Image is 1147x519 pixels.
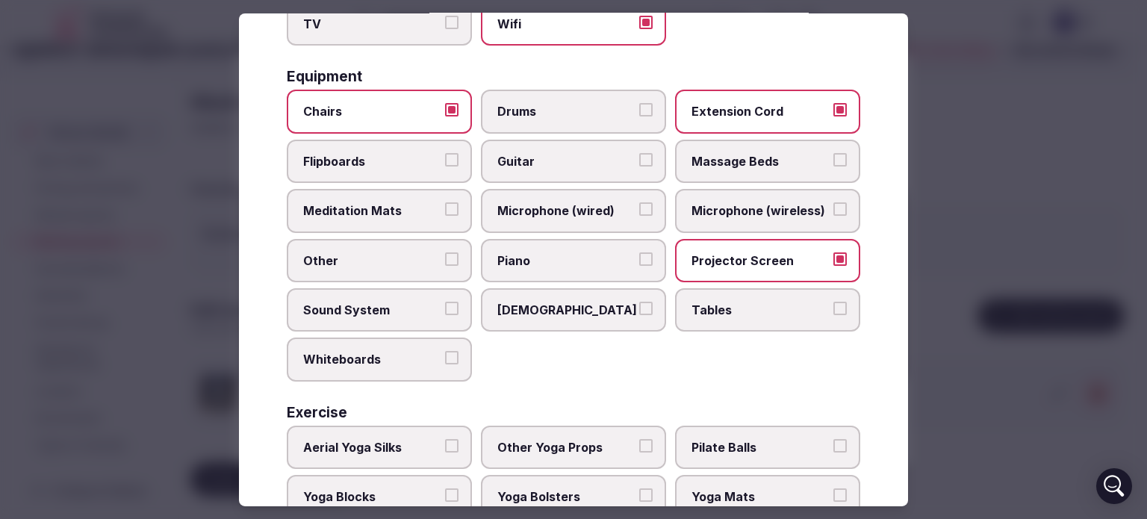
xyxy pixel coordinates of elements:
[445,488,459,502] button: Yoga Blocks
[303,153,441,170] span: Flipboards
[445,302,459,315] button: Sound System
[639,252,653,265] button: Piano
[497,202,635,219] span: Microphone (wired)
[445,16,459,29] button: TV
[691,103,829,119] span: Extension Cord
[833,153,847,167] button: Massage Beds
[691,202,829,219] span: Microphone (wireless)
[303,302,441,318] span: Sound System
[639,153,653,167] button: Guitar
[497,252,635,268] span: Piano
[497,153,635,170] span: Guitar
[639,302,653,315] button: [DEMOGRAPHIC_DATA]
[445,202,459,216] button: Meditation Mats
[639,103,653,116] button: Drums
[833,103,847,116] button: Extension Cord
[833,488,847,502] button: Yoga Mats
[303,488,441,505] span: Yoga Blocks
[833,439,847,453] button: Pilate Balls
[497,16,635,32] span: Wifi
[691,439,829,456] span: Pilate Balls
[833,302,847,315] button: Tables
[303,202,441,219] span: Meditation Mats
[833,202,847,216] button: Microphone (wireless)
[497,103,635,119] span: Drums
[497,302,635,318] span: [DEMOGRAPHIC_DATA]
[639,202,653,216] button: Microphone (wired)
[639,16,653,29] button: Wifi
[445,439,459,453] button: Aerial Yoga Silks
[303,103,441,119] span: Chairs
[287,69,362,84] h3: Equipment
[445,252,459,265] button: Other
[303,252,441,268] span: Other
[639,439,653,453] button: Other Yoga Props
[497,488,635,505] span: Yoga Bolsters
[287,405,347,420] h3: Exercise
[639,488,653,502] button: Yoga Bolsters
[303,351,441,367] span: Whiteboards
[497,439,635,456] span: Other Yoga Props
[691,153,829,170] span: Massage Beds
[303,439,441,456] span: Aerial Yoga Silks
[303,16,441,32] span: TV
[691,302,829,318] span: Tables
[691,488,829,505] span: Yoga Mats
[691,252,829,268] span: Projector Screen
[445,351,459,364] button: Whiteboards
[833,252,847,265] button: Projector Screen
[445,103,459,116] button: Chairs
[445,153,459,167] button: Flipboards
